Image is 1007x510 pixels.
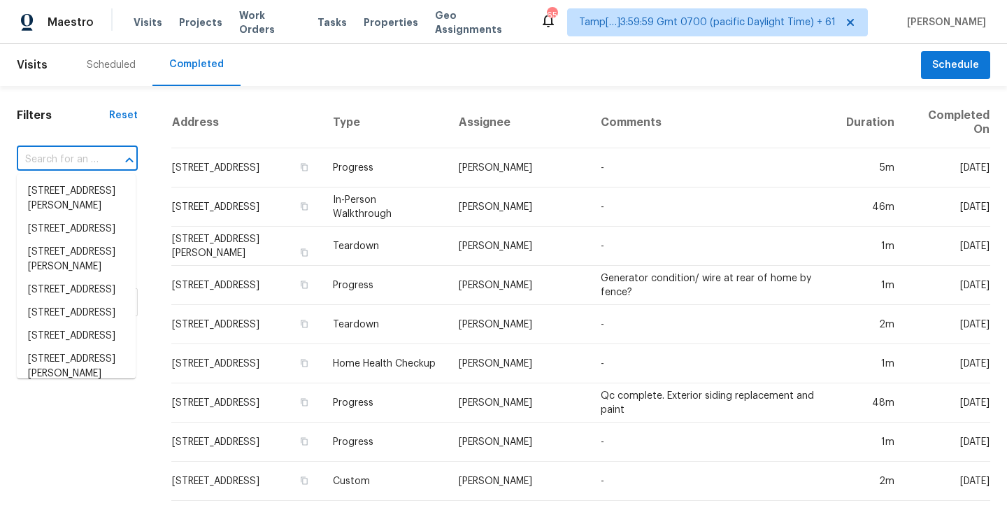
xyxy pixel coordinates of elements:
[17,348,136,385] li: [STREET_ADDRESS][PERSON_NAME]
[906,266,990,305] td: [DATE]
[448,227,589,266] td: [PERSON_NAME]
[835,227,906,266] td: 1m
[317,17,347,27] span: Tasks
[835,97,906,148] th: Duration
[921,51,990,80] button: Schedule
[932,57,979,74] span: Schedule
[448,305,589,344] td: [PERSON_NAME]
[448,344,589,383] td: [PERSON_NAME]
[906,344,990,383] td: [DATE]
[171,187,322,227] td: [STREET_ADDRESS]
[906,383,990,423] td: [DATE]
[298,396,310,409] button: Copy Address
[448,266,589,305] td: [PERSON_NAME]
[171,266,322,305] td: [STREET_ADDRESS]
[579,15,836,29] span: Tamp[…]3:59:59 Gmt 0700 (pacific Daylight Time) + 61
[590,97,835,148] th: Comments
[322,148,448,187] td: Progress
[298,435,310,448] button: Copy Address
[298,200,310,213] button: Copy Address
[435,8,523,36] span: Geo Assignments
[17,108,109,122] h1: Filters
[298,357,310,369] button: Copy Address
[322,383,448,423] td: Progress
[906,148,990,187] td: [DATE]
[171,148,322,187] td: [STREET_ADDRESS]
[547,8,557,22] div: 659
[448,423,589,462] td: [PERSON_NAME]
[590,423,835,462] td: -
[448,187,589,227] td: [PERSON_NAME]
[239,8,301,36] span: Work Orders
[322,305,448,344] td: Teardown
[901,15,986,29] span: [PERSON_NAME]
[590,344,835,383] td: -
[322,423,448,462] td: Progress
[298,278,310,291] button: Copy Address
[590,187,835,227] td: -
[906,187,990,227] td: [DATE]
[835,266,906,305] td: 1m
[590,462,835,501] td: -
[298,246,310,259] button: Copy Address
[906,423,990,462] td: [DATE]
[835,344,906,383] td: 1m
[134,15,162,29] span: Visits
[171,305,322,344] td: [STREET_ADDRESS]
[298,161,310,173] button: Copy Address
[17,325,136,348] li: [STREET_ADDRESS]
[17,218,136,241] li: [STREET_ADDRESS]
[906,97,990,148] th: Completed On
[17,50,48,80] span: Visits
[835,423,906,462] td: 1m
[87,58,136,72] div: Scheduled
[109,108,138,122] div: Reset
[448,462,589,501] td: [PERSON_NAME]
[448,383,589,423] td: [PERSON_NAME]
[169,57,224,71] div: Completed
[590,227,835,266] td: -
[322,227,448,266] td: Teardown
[17,180,136,218] li: [STREET_ADDRESS][PERSON_NAME]
[835,462,906,501] td: 2m
[835,383,906,423] td: 48m
[590,305,835,344] td: -
[171,423,322,462] td: [STREET_ADDRESS]
[322,97,448,148] th: Type
[17,149,99,171] input: Search for an address...
[835,305,906,344] td: 2m
[17,302,136,325] li: [STREET_ADDRESS]
[171,97,322,148] th: Address
[590,266,835,305] td: Generator condition/ wire at rear of home by fence?
[322,462,448,501] td: Custom
[906,305,990,344] td: [DATE]
[590,383,835,423] td: Qc complete. Exterior siding replacement and paint
[364,15,418,29] span: Properties
[17,278,136,302] li: [STREET_ADDRESS]
[298,318,310,330] button: Copy Address
[835,187,906,227] td: 46m
[171,462,322,501] td: [STREET_ADDRESS]
[590,148,835,187] td: -
[298,474,310,487] button: Copy Address
[448,148,589,187] td: [PERSON_NAME]
[835,148,906,187] td: 5m
[171,383,322,423] td: [STREET_ADDRESS]
[179,15,222,29] span: Projects
[322,266,448,305] td: Progress
[448,97,589,148] th: Assignee
[17,241,136,278] li: [STREET_ADDRESS][PERSON_NAME]
[906,227,990,266] td: [DATE]
[322,187,448,227] td: In-Person Walkthrough
[322,344,448,383] td: Home Health Checkup
[171,344,322,383] td: [STREET_ADDRESS]
[48,15,94,29] span: Maestro
[120,150,139,170] button: Close
[906,462,990,501] td: [DATE]
[171,227,322,266] td: [STREET_ADDRESS][PERSON_NAME]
